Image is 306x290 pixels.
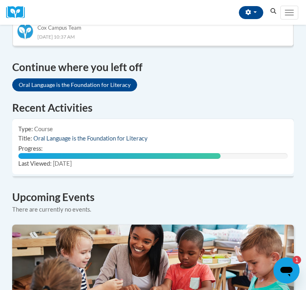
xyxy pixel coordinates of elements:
span: [DATE] [53,160,72,167]
span: Type: [18,126,33,132]
button: Account Settings [239,6,263,19]
iframe: Button to launch messaging window, 1 unread message [273,258,299,284]
span: Last Viewed: [18,160,52,167]
img: Cox Campus Team [17,23,33,39]
div: Cox Campus Team [17,17,289,32]
div: Progress, % [18,153,221,159]
div: [DATE] 10:37 AM [17,32,289,41]
iframe: Number of unread messages [285,256,301,264]
button: Search [267,6,280,16]
span: There are currently no events. [12,206,91,213]
span: Course [34,126,53,132]
h4: Upcoming Events [12,189,294,205]
span: Title: [18,135,32,142]
h1: Recent Activities [12,100,294,115]
a: Oral Language is the Foundation for Literacy [12,78,137,91]
a: Cox Campus [6,6,31,19]
a: Oral Language is the Foundation for Literacy [33,135,148,142]
h4: Continue where you left off [12,59,294,75]
span: Progress: [18,145,43,152]
img: Logo brand [6,6,31,19]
